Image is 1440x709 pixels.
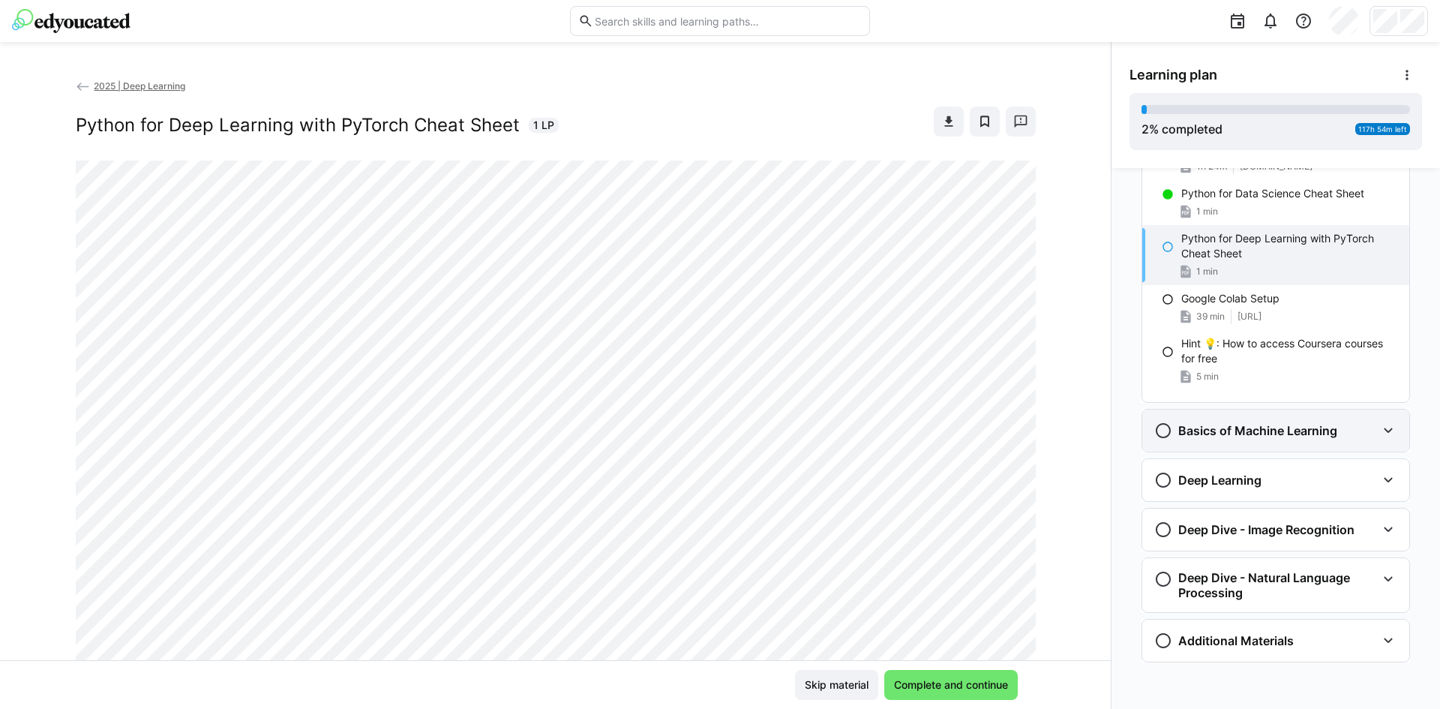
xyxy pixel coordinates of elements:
[1358,125,1407,134] span: 117h 54m left
[1196,371,1219,383] span: 5 min
[1178,473,1261,488] h3: Deep Learning
[593,14,862,28] input: Search skills and learning paths…
[1141,120,1222,138] div: % completed
[892,677,1010,692] span: Complete and continue
[1181,336,1397,366] p: Hint 💡: How to access Coursera courses for free
[1181,231,1397,261] p: Python for Deep Learning with PyTorch Cheat Sheet
[1178,522,1354,537] h3: Deep Dive - Image Recognition
[1237,311,1261,323] span: [URL]
[1181,291,1279,306] p: Google Colab Setup
[1196,311,1225,323] span: 39 min
[76,80,186,92] a: 2025 | Deep Learning
[1181,186,1364,201] p: Python for Data Science Cheat Sheet
[1196,206,1218,218] span: 1 min
[1178,633,1294,648] h3: Additional Materials
[1196,266,1218,278] span: 1 min
[1178,423,1337,438] h3: Basics of Machine Learning
[884,670,1018,700] button: Complete and continue
[795,670,878,700] button: Skip material
[76,114,520,137] h2: Python for Deep Learning with PyTorch Cheat Sheet
[802,677,871,692] span: Skip material
[1129,67,1217,83] span: Learning plan
[1141,122,1149,137] span: 2
[533,118,554,133] span: 1 LP
[1178,570,1376,600] h3: Deep Dive - Natural Language Processing
[94,80,185,92] span: 2025 | Deep Learning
